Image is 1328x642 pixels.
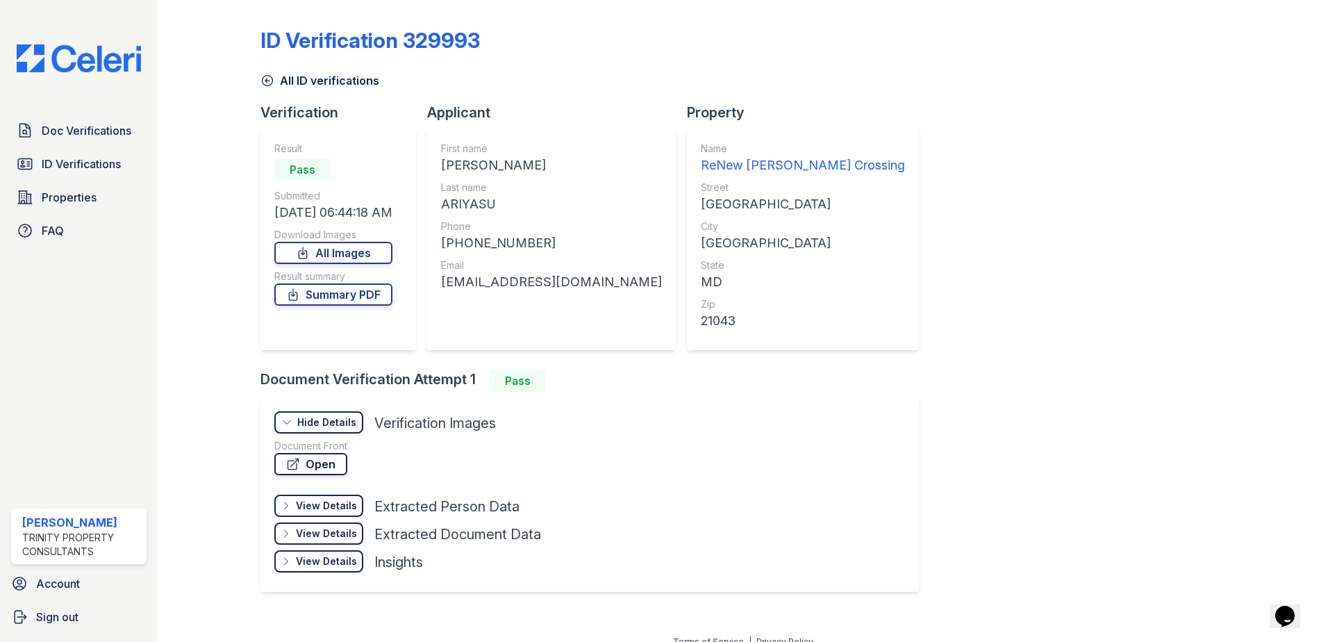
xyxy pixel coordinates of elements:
[274,439,347,453] div: Document Front
[296,527,357,541] div: View Details
[11,117,147,145] a: Doc Verifications
[701,272,905,292] div: MD
[260,28,480,53] div: ID Verification 329993
[441,220,662,233] div: Phone
[11,183,147,211] a: Properties
[701,297,905,311] div: Zip
[701,142,905,175] a: Name ReNew [PERSON_NAME] Crossing
[6,603,152,631] a: Sign out
[490,370,545,392] div: Pass
[1270,586,1314,628] iframe: chat widget
[441,195,662,214] div: ARIYASU
[11,150,147,178] a: ID Verifications
[260,103,427,122] div: Verification
[441,156,662,175] div: [PERSON_NAME]
[374,525,541,544] div: Extracted Document Data
[441,272,662,292] div: [EMAIL_ADDRESS][DOMAIN_NAME]
[6,44,152,72] img: CE_Logo_Blue-a8612792a0a2168367f1c8372b55b34899dd931a85d93a1a3d3e32e68fde9ad4.png
[701,233,905,253] div: [GEOGRAPHIC_DATA]
[441,181,662,195] div: Last name
[274,158,330,181] div: Pass
[274,242,392,264] a: All Images
[687,103,930,122] div: Property
[36,575,80,592] span: Account
[22,531,141,559] div: Trinity Property Consultants
[374,552,423,572] div: Insights
[274,189,392,203] div: Submitted
[274,203,392,222] div: [DATE] 06:44:18 AM
[701,156,905,175] div: ReNew [PERSON_NAME] Crossing
[42,156,121,172] span: ID Verifications
[441,258,662,272] div: Email
[274,270,392,283] div: Result summary
[297,415,356,429] div: Hide Details
[296,499,357,513] div: View Details
[701,142,905,156] div: Name
[701,220,905,233] div: City
[701,311,905,331] div: 21043
[374,413,496,433] div: Verification Images
[6,570,152,598] a: Account
[260,72,379,89] a: All ID verifications
[260,370,930,392] div: Document Verification Attempt 1
[701,181,905,195] div: Street
[42,189,97,206] span: Properties
[36,609,78,625] span: Sign out
[274,142,392,156] div: Result
[42,222,64,239] span: FAQ
[374,497,520,516] div: Extracted Person Data
[441,142,662,156] div: First name
[274,453,347,475] a: Open
[441,233,662,253] div: [PHONE_NUMBER]
[701,258,905,272] div: State
[296,554,357,568] div: View Details
[22,514,141,531] div: [PERSON_NAME]
[42,122,131,139] span: Doc Verifications
[274,228,392,242] div: Download Images
[427,103,687,122] div: Applicant
[701,195,905,214] div: [GEOGRAPHIC_DATA]
[11,217,147,245] a: FAQ
[274,283,392,306] a: Summary PDF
